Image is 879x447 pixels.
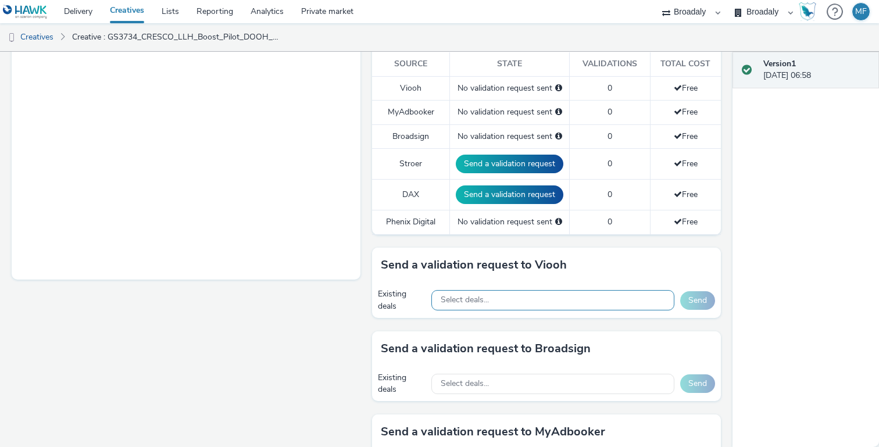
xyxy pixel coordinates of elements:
[799,2,821,21] a: Hawk Academy
[650,52,721,76] th: Total cost
[456,185,563,204] button: Send a validation request
[456,83,563,94] div: No validation request sent
[66,23,286,51] a: Creative : GS3734_CRESCO_LLH_Boost_Pilot_DOOH_1080x1920_V2_Bangbang
[855,3,867,20] div: MF
[555,131,562,142] div: Please select a deal below and click on Send to send a validation request to Broadsign.
[555,83,562,94] div: Please select a deal below and click on Send to send a validation request to Viooh.
[372,124,450,148] td: Broadsign
[372,149,450,180] td: Stroer
[381,256,567,274] h3: Send a validation request to Viooh
[763,58,796,69] strong: Version 1
[674,106,698,117] span: Free
[456,216,563,228] div: No validation request sent
[372,210,450,234] td: Phenix Digital
[372,101,450,124] td: MyAdbooker
[674,216,698,227] span: Free
[441,379,489,389] span: Select deals...
[608,83,612,94] span: 0
[570,52,650,76] th: Validations
[608,106,612,117] span: 0
[674,131,698,142] span: Free
[456,155,563,173] button: Send a validation request
[381,340,591,357] h3: Send a validation request to Broadsign
[608,131,612,142] span: 0
[674,158,698,169] span: Free
[372,76,450,100] td: Viooh
[450,52,570,76] th: State
[381,423,605,441] h3: Send a validation request to MyAdbooker
[680,374,715,393] button: Send
[372,52,450,76] th: Source
[372,180,450,210] td: DAX
[555,106,562,118] div: Please select a deal below and click on Send to send a validation request to MyAdbooker.
[456,106,563,118] div: No validation request sent
[674,83,698,94] span: Free
[555,216,562,228] div: Please select a deal below and click on Send to send a validation request to Phenix Digital.
[763,58,870,82] div: [DATE] 06:58
[799,2,816,21] img: Hawk Academy
[608,216,612,227] span: 0
[674,189,698,200] span: Free
[608,189,612,200] span: 0
[441,295,489,305] span: Select deals...
[456,131,563,142] div: No validation request sent
[378,372,426,396] div: Existing deals
[6,32,17,44] img: dooh
[608,158,612,169] span: 0
[3,5,48,19] img: undefined Logo
[680,291,715,310] button: Send
[378,288,426,312] div: Existing deals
